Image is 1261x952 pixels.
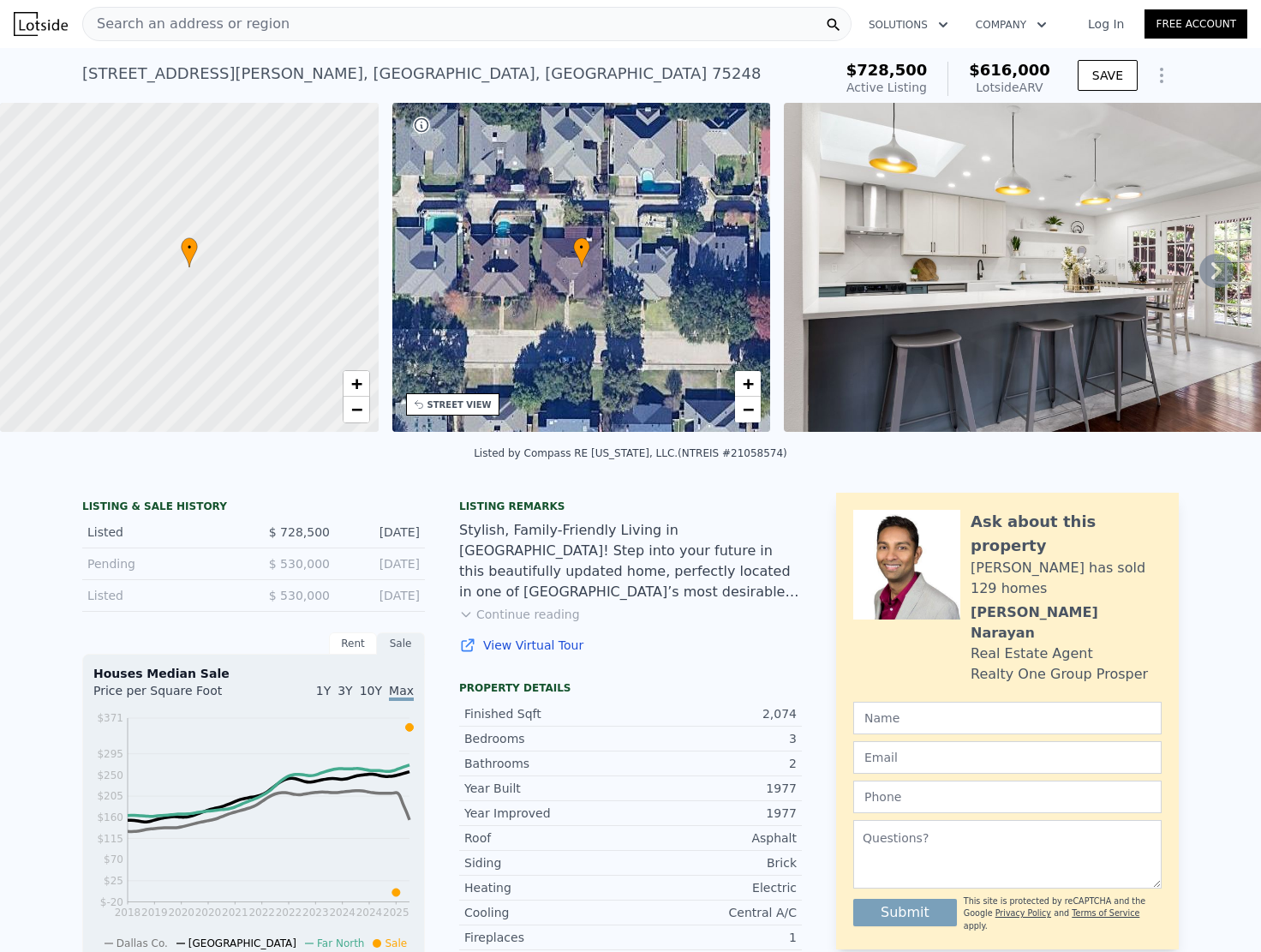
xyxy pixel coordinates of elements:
span: $616,000 [969,61,1050,79]
tspan: 2023 [302,907,329,919]
a: Zoom out [344,397,369,422]
div: [DATE] [344,524,420,541]
span: $ 728,500 [269,525,330,539]
tspan: $115 [97,833,123,845]
span: + [350,373,362,394]
a: Privacy Policy [995,908,1051,918]
div: • [573,237,590,267]
div: [PERSON_NAME] has sold 129 homes [971,558,1162,599]
a: Zoom in [344,371,369,397]
div: Houses Median Sale [93,665,414,682]
tspan: 2020 [195,907,222,919]
span: Search an address or region [83,14,290,34]
span: $728,500 [846,61,928,79]
span: 1Y [316,684,331,698]
div: 1977 [630,805,797,822]
a: Zoom in [735,371,761,397]
button: Submit [853,899,957,926]
div: LISTING & SALE HISTORY [82,500,425,517]
span: − [743,398,754,420]
div: Heating [464,879,630,896]
tspan: 2022 [276,907,302,919]
div: • [181,237,198,267]
div: This site is protected by reCAPTCHA and the Google and apply. [964,895,1162,932]
span: $ 530,000 [269,589,330,602]
div: 1977 [630,780,797,797]
button: Continue reading [459,606,580,623]
div: Property details [459,681,802,695]
div: Bathrooms [464,755,630,772]
a: Free Account [1144,9,1247,39]
tspan: 2025 [383,907,409,919]
button: Company [962,9,1061,40]
span: $ 530,000 [269,557,330,571]
div: Year Improved [464,805,630,822]
span: Sale [385,937,407,949]
a: Log In [1067,15,1144,33]
span: Far North [317,937,364,949]
input: Name [853,702,1162,734]
input: Email [853,741,1162,774]
div: Year Built [464,780,630,797]
div: Listed [87,587,240,604]
div: Fireplaces [464,929,630,946]
div: 2 [630,755,797,772]
tspan: $25 [104,875,123,887]
tspan: $371 [97,712,123,724]
span: [GEOGRAPHIC_DATA] [188,937,296,949]
tspan: 2022 [248,907,275,919]
button: Solutions [855,9,962,40]
tspan: 2021 [222,907,248,919]
div: Real Estate Agent [971,644,1093,664]
div: Rent [329,632,377,655]
div: 2,074 [630,705,797,722]
tspan: $250 [97,769,123,781]
a: Zoom out [735,397,761,422]
span: 10Y [360,684,382,698]
div: Listed by Compass RE [US_STATE], LLC. (NTREIS #21058574) [474,447,787,459]
div: Price per Square Foot [93,682,254,710]
tspan: 2020 [168,907,194,919]
span: − [350,398,362,420]
a: View Virtual Tour [459,637,802,654]
span: • [573,240,590,255]
span: • [181,240,198,255]
div: Sale [377,632,425,655]
div: Finished Sqft [464,705,630,722]
tspan: $160 [97,811,123,823]
div: Roof [464,829,630,847]
div: Bedrooms [464,730,630,747]
tspan: 2024 [356,907,383,919]
div: 1 [630,929,797,946]
div: 3 [630,730,797,747]
div: STREET VIEW [427,398,492,411]
div: Listed [87,524,240,541]
div: [STREET_ADDRESS][PERSON_NAME] , [GEOGRAPHIC_DATA] , [GEOGRAPHIC_DATA] 75248 [82,62,761,86]
div: [DATE] [344,587,420,604]
div: Electric [630,879,797,896]
tspan: 2018 [115,907,141,919]
div: [PERSON_NAME] Narayan [971,602,1162,644]
span: + [743,373,754,394]
span: Dallas Co. [117,937,168,949]
div: Central A/C [630,904,797,921]
button: Show Options [1144,58,1179,93]
button: SAVE [1078,60,1138,91]
input: Phone [853,781,1162,813]
tspan: 2019 [141,907,168,919]
div: Lotside ARV [969,79,1050,96]
div: Siding [464,854,630,871]
a: Terms of Service [1072,908,1139,918]
tspan: $70 [104,853,123,865]
div: Asphalt [630,829,797,847]
tspan: 2024 [329,907,356,919]
tspan: $-20 [100,896,123,908]
span: Max [389,684,414,701]
div: Realty One Group Prosper [971,664,1148,685]
div: Listing remarks [459,500,802,513]
tspan: $295 [97,748,123,760]
div: Pending [87,555,240,572]
div: Brick [630,854,797,871]
div: Cooling [464,904,630,921]
div: Stylish, Family-Friendly Living in [GEOGRAPHIC_DATA]! Step into your future in this beautifully u... [459,520,802,602]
